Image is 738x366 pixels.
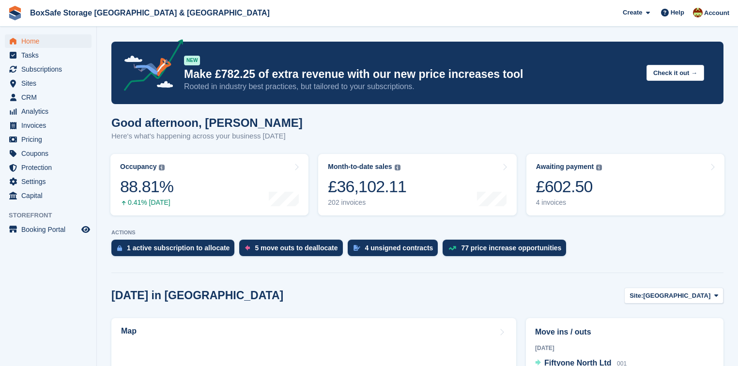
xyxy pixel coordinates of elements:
[443,240,571,261] a: 77 price increase opportunities
[21,133,79,146] span: Pricing
[8,6,22,20] img: stora-icon-8386f47178a22dfd0bd8f6a31ec36ba5ce8667c1dd55bd0f319d3a0aa187defe.svg
[21,48,79,62] span: Tasks
[5,48,92,62] a: menu
[5,133,92,146] a: menu
[21,147,79,160] span: Coupons
[239,240,347,261] a: 5 move outs to deallocate
[5,62,92,76] a: menu
[328,198,406,207] div: 202 invoices
[21,34,79,48] span: Home
[121,327,137,335] h2: Map
[184,81,639,92] p: Rooted in industry best practices, but tailored to your subscriptions.
[255,244,338,252] div: 5 move outs to deallocate
[5,161,92,174] a: menu
[5,189,92,202] a: menu
[630,291,643,301] span: Site:
[110,154,308,215] a: Occupancy 88.81% 0.41% [DATE]
[9,211,96,220] span: Storefront
[5,175,92,188] a: menu
[448,246,456,250] img: price_increase_opportunities-93ffe204e8149a01c8c9dc8f82e8f89637d9d84a8eef4429ea346261dce0b2c0.svg
[5,91,92,104] a: menu
[120,177,173,197] div: 88.81%
[536,198,602,207] div: 4 invoices
[328,177,406,197] div: £36,102.11
[111,289,283,302] h2: [DATE] in [GEOGRAPHIC_DATA]
[21,161,79,174] span: Protection
[5,105,92,118] a: menu
[184,56,200,65] div: NEW
[111,131,303,142] p: Here's what's happening across your business [DATE]
[328,163,392,171] div: Month-to-date sales
[120,163,156,171] div: Occupancy
[127,244,230,252] div: 1 active subscription to allocate
[21,119,79,132] span: Invoices
[21,175,79,188] span: Settings
[5,223,92,236] a: menu
[21,223,79,236] span: Booking Portal
[318,154,516,215] a: Month-to-date sales £36,102.11 202 invoices
[120,198,173,207] div: 0.41% [DATE]
[111,229,723,236] p: ACTIONS
[354,245,360,251] img: contract_signature_icon-13c848040528278c33f63329250d36e43548de30e8caae1d1a13099fd9432cc5.svg
[704,8,729,18] span: Account
[5,119,92,132] a: menu
[643,291,710,301] span: [GEOGRAPHIC_DATA]
[26,5,274,21] a: BoxSafe Storage [GEOGRAPHIC_DATA] & [GEOGRAPHIC_DATA]
[245,245,250,251] img: move_outs_to_deallocate_icon-f764333ba52eb49d3ac5e1228854f67142a1ed5810a6f6cc68b1a99e826820c5.svg
[80,224,92,235] a: Preview store
[395,165,400,170] img: icon-info-grey-7440780725fd019a000dd9b08b2336e03edf1995a4989e88bcd33f0948082b44.svg
[159,165,165,170] img: icon-info-grey-7440780725fd019a000dd9b08b2336e03edf1995a4989e88bcd33f0948082b44.svg
[5,76,92,90] a: menu
[596,165,602,170] img: icon-info-grey-7440780725fd019a000dd9b08b2336e03edf1995a4989e88bcd33f0948082b44.svg
[5,147,92,160] a: menu
[693,8,703,17] img: Kim
[536,177,602,197] div: £602.50
[536,163,594,171] div: Awaiting payment
[624,288,723,304] button: Site: [GEOGRAPHIC_DATA]
[21,62,79,76] span: Subscriptions
[526,154,724,215] a: Awaiting payment £602.50 4 invoices
[5,34,92,48] a: menu
[646,65,704,81] button: Check it out →
[117,245,122,251] img: active_subscription_to_allocate_icon-d502201f5373d7db506a760aba3b589e785aa758c864c3986d89f69b8ff3...
[21,91,79,104] span: CRM
[535,344,714,352] div: [DATE]
[461,244,561,252] div: 77 price increase opportunities
[116,39,184,94] img: price-adjustments-announcement-icon-8257ccfd72463d97f412b2fc003d46551f7dbcb40ab6d574587a9cd5c0d94...
[535,326,714,338] h2: Move ins / outs
[111,240,239,261] a: 1 active subscription to allocate
[21,189,79,202] span: Capital
[365,244,433,252] div: 4 unsigned contracts
[671,8,684,17] span: Help
[21,76,79,90] span: Sites
[184,67,639,81] p: Make £782.25 of extra revenue with our new price increases tool
[623,8,642,17] span: Create
[111,116,303,129] h1: Good afternoon, [PERSON_NAME]
[21,105,79,118] span: Analytics
[348,240,443,261] a: 4 unsigned contracts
